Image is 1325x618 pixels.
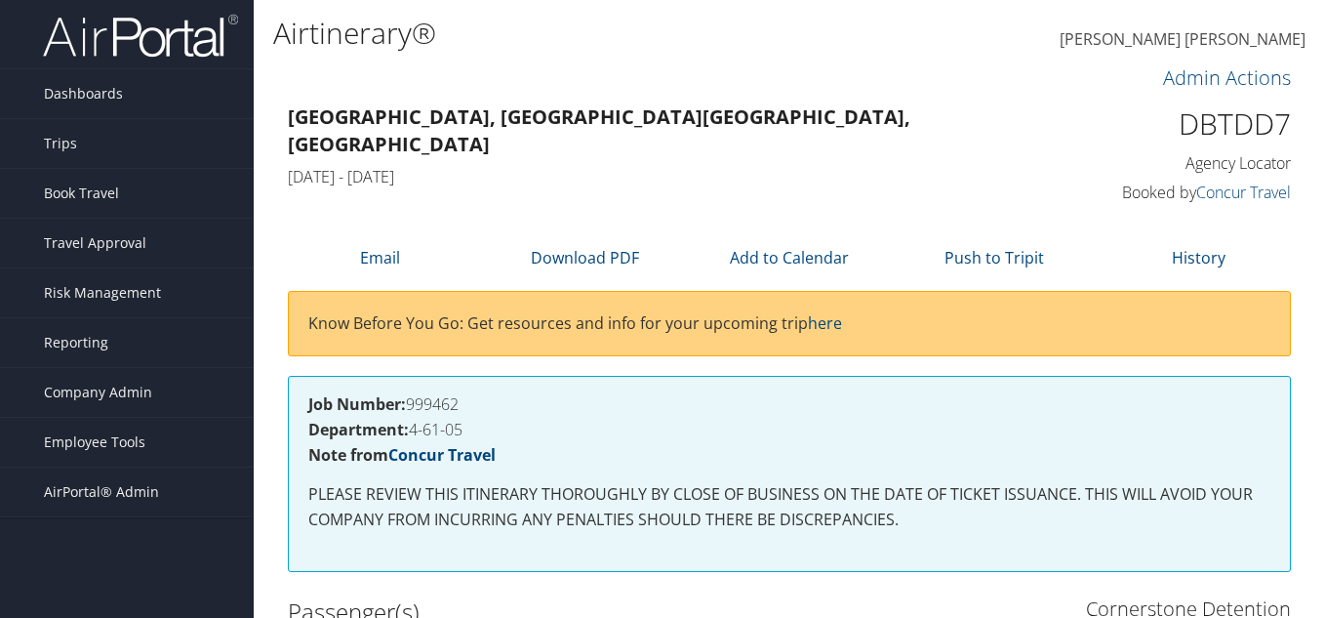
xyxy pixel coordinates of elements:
span: Reporting [44,318,108,367]
a: Concur Travel [1196,182,1291,203]
strong: Note from [308,444,496,466]
h4: [DATE] - [DATE] [288,166,1033,187]
a: Concur Travel [388,444,496,466]
span: Dashboards [44,69,123,118]
span: Travel Approval [44,219,146,268]
h1: Airtinerary® [273,13,961,54]
a: Email [360,247,400,268]
span: Book Travel [44,169,119,218]
strong: Job Number: [308,393,406,415]
span: Employee Tools [44,418,145,467]
a: Add to Calendar [730,247,849,268]
span: Trips [44,119,77,168]
p: PLEASE REVIEW THIS ITINERARY THOROUGHLY BY CLOSE OF BUSINESS ON THE DATE OF TICKET ISSUANCE. THIS... [308,482,1270,532]
p: Know Before You Go: Get resources and info for your upcoming trip [308,311,1270,337]
h4: 999462 [308,396,1270,412]
img: airportal-logo.png [43,13,238,59]
span: AirPortal® Admin [44,468,159,516]
a: Download PDF [531,247,639,268]
a: History [1172,247,1225,268]
strong: Department: [308,419,409,440]
a: Push to Tripit [944,247,1044,268]
a: here [808,312,842,334]
span: [PERSON_NAME] [PERSON_NAME] [1060,28,1305,50]
h4: Agency Locator [1063,152,1292,174]
span: Company Admin [44,368,152,417]
a: [PERSON_NAME] [PERSON_NAME] [1060,10,1305,70]
h4: Booked by [1063,182,1292,203]
strong: [GEOGRAPHIC_DATA], [GEOGRAPHIC_DATA] [GEOGRAPHIC_DATA], [GEOGRAPHIC_DATA] [288,103,910,157]
h1: DBTDD7 [1063,103,1292,144]
span: Risk Management [44,268,161,317]
h4: 4-61-05 [308,422,1270,437]
a: Admin Actions [1163,64,1291,91]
